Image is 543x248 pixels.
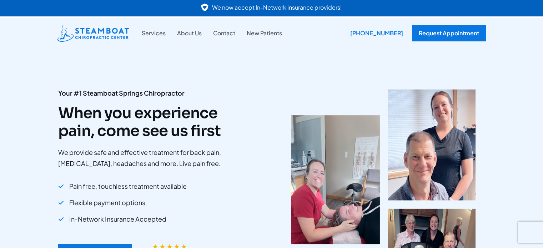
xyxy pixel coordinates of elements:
a: [PHONE_NUMBER] [345,25,405,41]
a: Request Appointment [412,25,486,41]
a: New Patients [241,29,288,38]
a: Contact [207,29,241,38]
a: Services [136,29,171,38]
span: Flexible payment options [69,196,145,209]
img: Steamboat Chiropractic Center [57,25,129,42]
span: Pain free, touchless treatment available [69,180,187,193]
span: In-Network Insurance Accepted [69,213,166,226]
a: About Us [171,29,207,38]
h2: When you experience pain, come see us first [58,104,246,140]
nav: Site Navigation [136,29,288,38]
p: We provide safe and effective treatment for back pain, [MEDICAL_DATA], headaches and more. Live p... [58,147,246,169]
strong: Your #1 Steamboat Springs Chiropractor [58,89,185,97]
div: [PHONE_NUMBER] [345,25,408,41]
